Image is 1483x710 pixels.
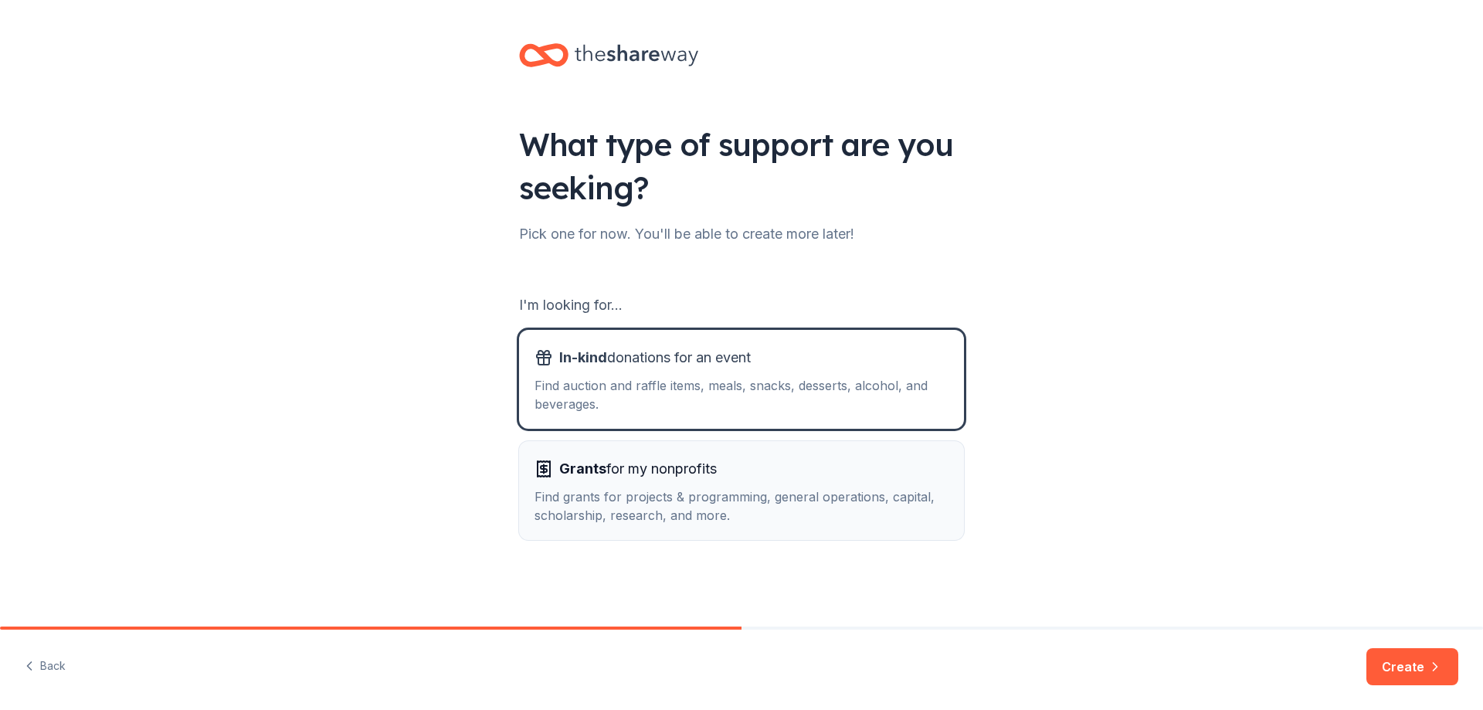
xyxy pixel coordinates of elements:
span: donations for an event [559,345,751,370]
button: Back [25,651,66,683]
span: In-kind [559,349,607,365]
div: I'm looking for... [519,293,964,318]
span: for my nonprofits [559,457,717,481]
button: Create [1366,648,1458,685]
div: Pick one for now. You'll be able to create more later! [519,222,964,246]
div: Find grants for projects & programming, general operations, capital, scholarship, research, and m... [534,487,949,525]
div: What type of support are you seeking? [519,123,964,209]
button: Grantsfor my nonprofitsFind grants for projects & programming, general operations, capital, schol... [519,441,964,540]
span: Grants [559,460,606,477]
div: Find auction and raffle items, meals, snacks, desserts, alcohol, and beverages. [534,376,949,413]
button: In-kinddonations for an eventFind auction and raffle items, meals, snacks, desserts, alcohol, and... [519,330,964,429]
